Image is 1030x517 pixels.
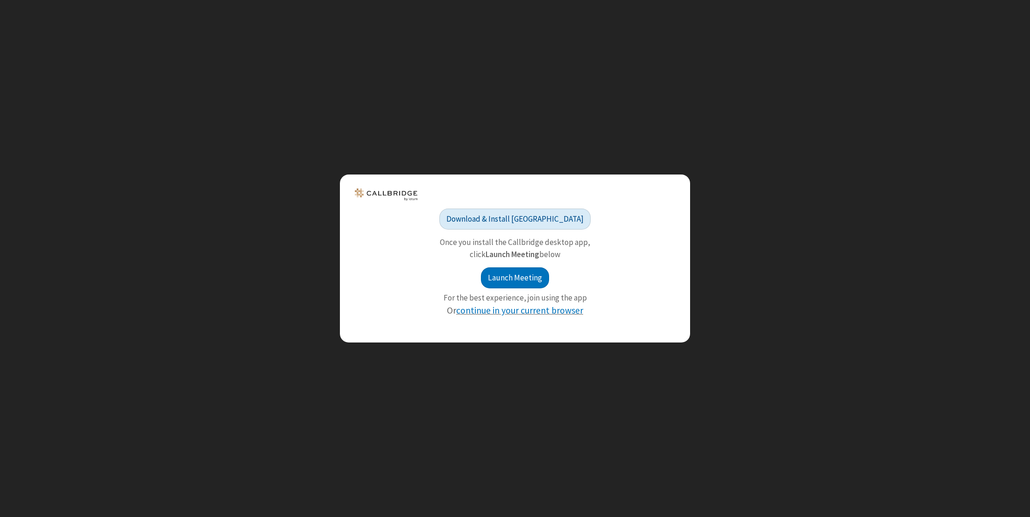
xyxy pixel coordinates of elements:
button: Launch Meeting [481,267,549,288]
div: Or [388,304,642,317]
a: Download & Install [GEOGRAPHIC_DATA] [439,209,590,230]
img: logo.png [354,189,418,200]
div: For the best experience, join using the app [381,292,649,318]
a: continue in your current browser [456,305,583,316]
b: Launch Meeting [486,249,539,259]
div: Once you install the Callbridge desktop app, click below [421,237,609,260]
